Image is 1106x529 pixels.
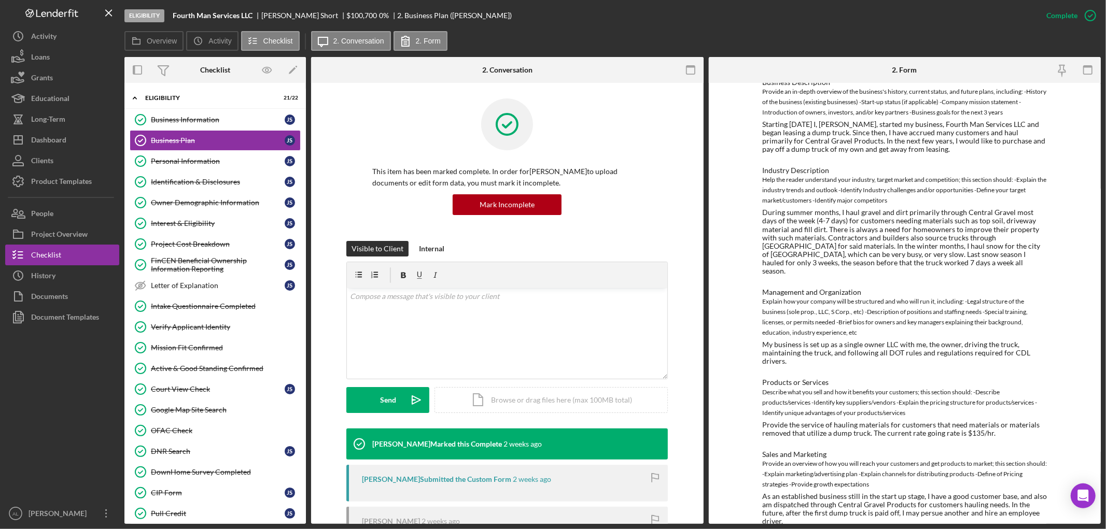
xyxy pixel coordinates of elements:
div: Mark Incomplete [480,194,535,215]
div: Identification & Disclosures [151,178,285,186]
div: J S [285,177,295,187]
div: J S [285,197,295,208]
label: 2. Form [416,37,441,45]
div: Owner Demographic Information [151,198,285,207]
label: Overview [147,37,177,45]
button: Educational [5,88,119,109]
button: Activity [5,26,119,47]
b: Fourth Man Services LLC [173,11,253,20]
a: Personal InformationJS [130,151,301,171]
button: 2. Form [394,31,447,51]
a: DownHome Survey Completed [130,462,301,482]
div: DNR Search [151,447,285,455]
span: $100,700 [347,11,377,20]
label: 2. Conversation [333,37,384,45]
button: Grants [5,67,119,88]
div: Explain how your company will be structured and who will run it, including: -Legal structure of t... [762,296,1047,338]
button: Clients [5,150,119,171]
div: J S [285,239,295,249]
div: Provide an overview of how you will reach your customers and get products to market; this section... [762,459,1047,490]
div: Clients [31,150,53,174]
a: Identification & DisclosuresJS [130,171,301,192]
div: J S [285,280,295,291]
div: Complete [1046,5,1077,26]
a: Business PlanJS [130,130,301,151]
time: 2025-09-09 04:28 [422,517,460,525]
a: Owner Demographic InformationJS [130,192,301,213]
div: Describe what you sell and how it benefits your customers; this section should: -Describe product... [762,387,1047,418]
div: [PERSON_NAME] Short [261,11,347,20]
div: Verify Applicant Identity [151,323,300,331]
button: History [5,265,119,286]
div: Checklist [31,245,61,268]
a: Verify Applicant Identity [130,317,301,337]
div: Business Information [151,116,285,124]
button: Project Overview [5,224,119,245]
button: Complete [1036,5,1101,26]
div: CIP Form [151,489,285,497]
div: History [31,265,55,289]
time: 2025-09-09 21:22 [503,440,542,448]
a: Project Cost BreakdownJS [130,234,301,254]
div: Send [380,387,396,413]
text: AL [12,511,19,517]
button: Document Templates [5,307,119,327]
div: Industry Description [762,166,1047,175]
div: Mission Fit Confirmed [151,344,300,352]
div: J S [285,156,295,166]
div: Business Plan [151,136,285,145]
a: Pull CreditJS [130,503,301,524]
button: Dashboard [5,130,119,150]
div: Product Templates [31,171,92,194]
div: Active & Good Standing Confirmed [151,364,300,373]
p: This item has been marked complete. In order for [PERSON_NAME] to upload documents or edit form d... [372,166,642,189]
button: Long-Term [5,109,119,130]
a: Mission Fit Confirmed [130,337,301,358]
a: Interest & EligibilityJS [130,213,301,234]
div: Document Templates [31,307,99,330]
div: Starting [DATE] I, [PERSON_NAME], started my business, Fourth Man Services LLC and began leasing ... [762,120,1047,153]
div: Dashboard [31,130,66,153]
a: CIP FormJS [130,482,301,503]
div: Management and Organization [762,288,1047,296]
div: J S [285,218,295,228]
div: Sales and Marketing [762,450,1047,459]
button: Checklist [241,31,300,51]
div: Grants [31,67,53,91]
a: Intake Questionnaire Completed [130,296,301,317]
a: Google Map Site Search [130,399,301,420]
div: J S [285,446,295,456]
div: Pull Credit [151,509,285,518]
div: Checklist [200,66,230,74]
div: Personal Information [151,157,285,165]
label: Activity [208,37,231,45]
div: Project Overview [31,224,88,247]
button: Checklist [5,245,119,265]
div: DownHome Survey Completed [151,468,300,476]
div: Court View Check [151,385,285,393]
a: FinCEN Beneficial Ownership Information ReportingJS [130,254,301,275]
div: Letter of Explanation [151,281,285,290]
div: [PERSON_NAME] Marked this Complete [372,440,502,448]
a: OFAC Check [130,420,301,441]
label: Checklist [263,37,293,45]
div: Activity [31,26,57,49]
div: Products or Services [762,378,1047,387]
button: Loans [5,47,119,67]
div: During summer months, I haul gravel and dirt primarily through Central Gravel most days of the we... [762,208,1047,275]
div: Documents [31,286,68,309]
button: Send [346,387,429,413]
div: Visible to Client [352,241,403,256]
div: [PERSON_NAME] [26,503,93,526]
div: Loans [31,47,50,70]
div: 2. Form [892,66,917,74]
a: Product Templates [5,171,119,192]
div: J S [285,508,295,519]
div: Provide the service of hauling materials for customers that need materials or materials removed t... [762,421,1047,437]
